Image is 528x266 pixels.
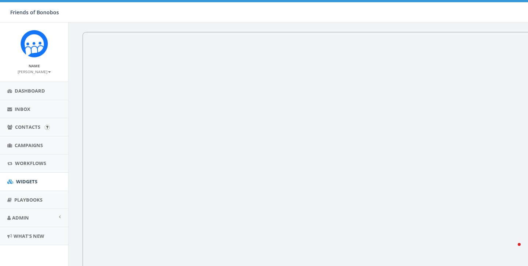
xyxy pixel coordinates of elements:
[15,124,40,130] span: Contacts
[15,106,30,112] span: Inbox
[45,125,50,130] input: Submit
[29,63,40,68] small: Name
[21,30,48,57] img: Rally_Corp_Icon.png
[503,241,521,259] iframe: Intercom live chat
[15,142,43,149] span: Campaigns
[10,9,59,16] span: Friends of Bonobos
[14,233,44,239] span: What's New
[18,69,51,74] small: [PERSON_NAME]
[12,214,29,221] span: Admin
[18,68,51,75] a: [PERSON_NAME]
[15,160,46,166] span: Workflows
[14,196,42,203] span: Playbooks
[16,178,37,185] span: Widgets
[15,87,45,94] span: Dashboard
